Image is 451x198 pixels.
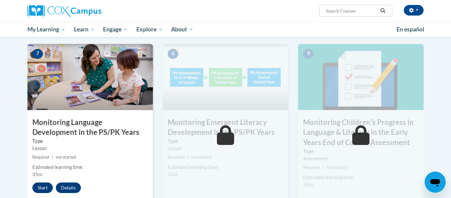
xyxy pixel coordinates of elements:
span: About [171,25,193,33]
img: Course Image [298,44,424,110]
span: En español [397,26,424,33]
span: not started [191,155,211,160]
h3: Monitoring Language Development in the PS/PK Years [27,117,153,138]
div: Estimated learning time: [32,164,148,171]
a: About [167,22,198,37]
button: Details [56,182,81,193]
span: | [52,155,53,160]
label: Type [32,138,148,145]
label: Type [303,148,419,155]
a: Learn [70,22,99,37]
span: Required [168,155,185,160]
iframe: Button to launch messaging window [425,172,446,193]
img: Course Image [163,44,288,110]
a: Cox Campus [27,5,153,17]
span: My Learning [27,25,65,33]
span: 7 [32,49,43,59]
div: Lesson [168,145,283,152]
span: 9 [303,49,314,59]
a: Explore [132,22,167,37]
h3: Monitoring Emergent Literacy Development in the PS/PK Years [163,117,288,138]
span: | [323,165,324,170]
a: Engage [99,22,132,37]
a: En español [392,22,429,36]
span: | [187,155,189,160]
span: 20m [303,182,313,187]
span: not started [56,155,76,160]
div: Assessment [303,155,419,162]
div: Lesson [32,145,148,152]
div: Estimated learning time: [168,164,283,171]
label: Type [168,138,283,145]
span: 35m [32,172,42,177]
h3: Monitoring Childrenʹs Progress in Language & Literacy in the Early Years End of Course Assessment [298,117,424,148]
span: 35m [168,172,178,177]
img: Cox Campus [27,5,101,17]
a: My Learning [23,22,70,37]
span: Required [303,165,320,170]
div: Main menu [17,22,434,37]
span: Learn [74,25,95,33]
input: Search Courses [325,7,378,15]
span: Explore [136,25,163,33]
button: Start [32,182,53,193]
span: 8 [168,49,178,59]
img: Course Image [27,44,153,110]
button: Account Settings [404,5,424,16]
span: not started [327,165,347,170]
span: Engage [103,25,128,33]
div: Estimated learning time: [303,174,419,181]
span: Required [32,155,49,160]
button: Search [378,7,388,15]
